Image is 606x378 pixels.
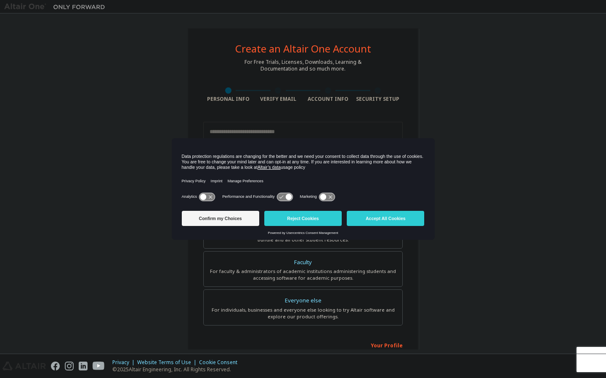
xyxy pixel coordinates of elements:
div: Your Profile [203,338,403,352]
div: Privacy [112,359,137,366]
div: For Free Trials, Licenses, Downloads, Learning & Documentation and so much more. [245,59,361,72]
div: For faculty & administrators of academic institutions administering students and accessing softwa... [209,268,397,281]
div: Create an Altair One Account [235,44,371,54]
div: Personal Info [203,96,253,102]
div: Everyone else [209,295,397,307]
img: facebook.svg [51,362,60,370]
div: Account Info [303,96,353,102]
div: Website Terms of Use [137,359,199,366]
div: Faculty [209,257,397,268]
div: Security Setup [353,96,403,102]
img: linkedin.svg [79,362,88,370]
div: Cookie Consent [199,359,242,366]
div: Verify Email [253,96,303,102]
img: instagram.svg [65,362,74,370]
div: For individuals, businesses and everyone else looking to try Altair software and explore our prod... [209,307,397,320]
img: Altair One [4,3,109,11]
img: altair_logo.svg [3,362,46,370]
img: youtube.svg [93,362,105,370]
p: © 2025 Altair Engineering, Inc. All Rights Reserved. [112,366,242,373]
